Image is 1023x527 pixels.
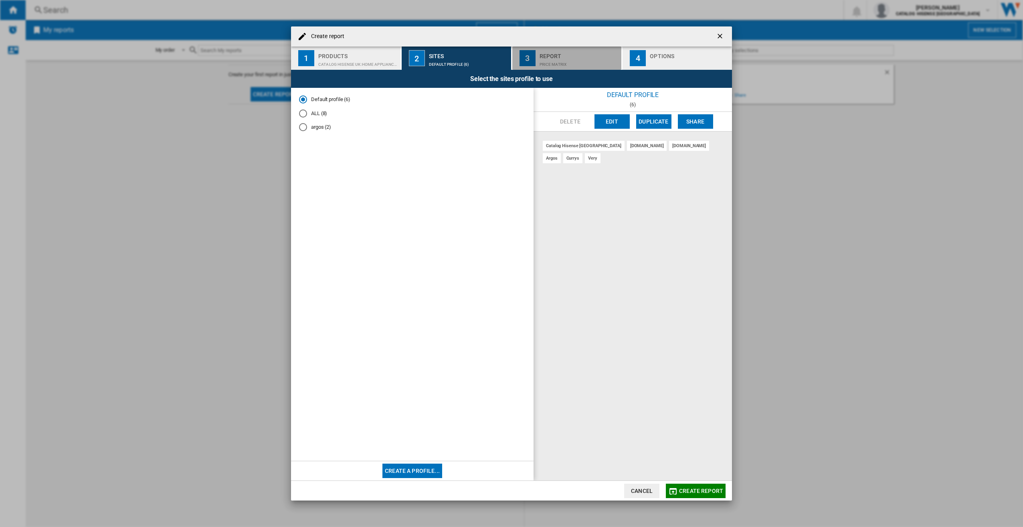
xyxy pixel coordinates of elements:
div: [DOMAIN_NAME] [669,141,709,151]
div: argos [543,153,561,163]
span: Create report [679,488,723,494]
button: Create report [666,484,726,498]
div: currys [563,153,582,163]
button: Edit [594,114,630,129]
div: Sites [429,50,508,58]
md-radio-button: Default profile (6) [299,96,526,103]
div: Products [318,50,397,58]
div: 3 [520,50,536,66]
div: Options [650,50,729,58]
button: Share [678,114,713,129]
div: 4 [630,50,646,66]
div: Select the sites profile to use [291,70,732,88]
div: very [585,153,600,163]
div: [DOMAIN_NAME] [627,141,667,151]
button: Delete [553,114,588,129]
div: 1 [298,50,314,66]
div: Default profile (6) [429,58,508,67]
button: 3 Report Price Matrix [512,47,623,70]
md-radio-button: ALL (8) [299,109,526,117]
button: 2 Sites Default profile (6) [402,47,512,70]
div: Price Matrix [540,58,619,67]
div: CATALOG HISENSE UK:Home appliances [318,58,397,67]
button: getI18NText('BUTTONS.CLOSE_DIALOG') [713,28,729,45]
div: catalog hisense [GEOGRAPHIC_DATA] [543,141,625,151]
md-radio-button: argos (2) [299,124,526,131]
div: (6) [534,102,732,107]
button: Duplicate [636,114,671,129]
div: 2 [409,50,425,66]
button: 4 Options [623,47,732,70]
div: Report [540,50,619,58]
button: Create a profile... [382,464,442,478]
div: Default profile [534,88,732,102]
button: 1 Products CATALOG HISENSE UK:Home appliances [291,47,401,70]
ng-md-icon: getI18NText('BUTTONS.CLOSE_DIALOG') [716,32,726,42]
h4: Create report [307,32,344,41]
button: Cancel [624,484,659,498]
